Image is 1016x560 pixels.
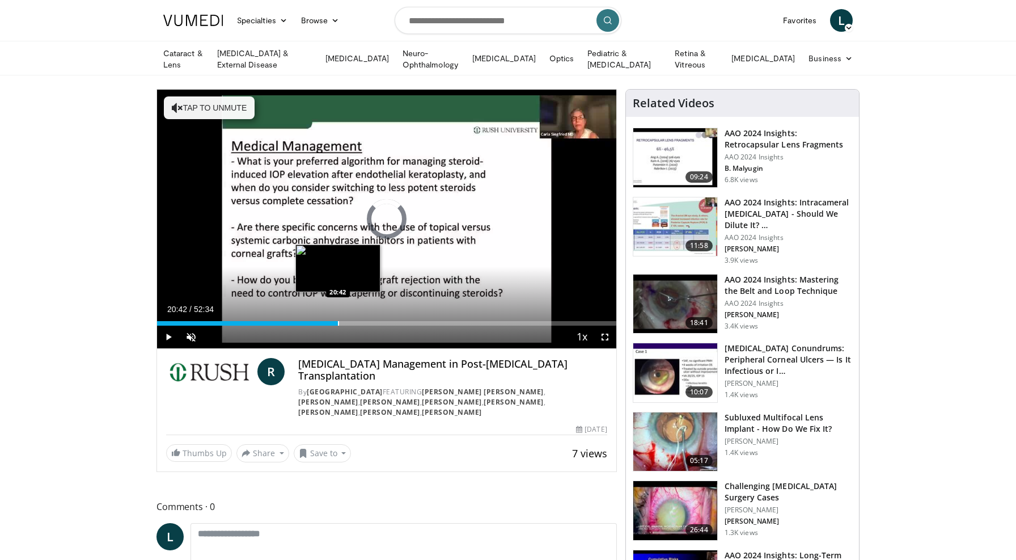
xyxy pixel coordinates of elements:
[725,390,758,399] p: 1.4K views
[633,343,717,402] img: 5ede7c1e-2637-46cb-a546-16fd546e0e1e.150x105_q85_crop-smart_upscale.jpg
[725,153,852,162] p: AAO 2024 Insights
[298,358,607,382] h4: [MEDICAL_DATA] Management in Post-[MEDICAL_DATA] Transplantation
[360,407,420,417] a: [PERSON_NAME]
[725,274,852,297] h3: AAO 2024 Insights: Mastering the Belt and Loop Technique
[257,358,285,385] a: R
[157,90,616,349] video-js: Video Player
[685,524,713,536] span: 26:44
[166,358,253,385] img: Rush University Medical Center
[633,412,717,471] img: 3fc25be6-574f-41c0-96b9-b0d00904b018.150x105_q85_crop-smart_upscale.jpg
[725,448,758,457] p: 1.4K views
[633,197,717,256] img: de733f49-b136-4bdc-9e00-4021288efeb7.150x105_q85_crop-smart_upscale.jpg
[294,444,352,462] button: Save to
[685,455,713,466] span: 05:17
[685,317,713,329] span: 18:41
[725,379,852,388] p: [PERSON_NAME]
[776,9,823,32] a: Favorites
[163,15,223,26] img: VuMedi Logo
[180,326,202,348] button: Unmute
[725,412,852,435] h3: Subluxed Multifocal Lens Implant - How Do We Fix It?
[725,164,852,173] p: B. Malyugin
[298,397,358,407] a: [PERSON_NAME]
[422,397,482,407] a: [PERSON_NAME]
[298,387,607,418] div: By FEATURING , , , , , , ,
[725,256,758,265] p: 3.9K views
[633,274,852,334] a: 18:41 AAO 2024 Insights: Mastering the Belt and Loop Technique AAO 2024 Insights [PERSON_NAME] 3....
[571,326,594,348] button: Playback Rate
[157,321,616,326] div: Progress Bar
[725,517,852,526] p: [PERSON_NAME]
[395,7,621,34] input: Search topics, interventions
[576,424,607,435] div: [DATE]
[725,310,852,319] p: [PERSON_NAME]
[633,481,852,541] a: 26:44 Challenging [MEDICAL_DATA] Surgery Cases [PERSON_NAME] [PERSON_NAME] 1.3K views
[156,523,184,550] a: L
[725,528,758,537] p: 1.3K views
[156,48,210,70] a: Cataract & Lens
[725,233,852,242] p: AAO 2024 Insights
[572,447,607,460] span: 7 views
[725,506,852,515] p: [PERSON_NAME]
[465,47,543,70] a: [MEDICAL_DATA]
[633,128,852,188] a: 09:24 AAO 2024 Insights: Retrocapsular Lens Fragments AAO 2024 Insights B. Malyugin 6.8K views
[396,48,465,70] a: Neuro-Ophthalmology
[633,128,717,187] img: 01f52a5c-6a53-4eb2-8a1d-dad0d168ea80.150x105_q85_crop-smart_upscale.jpg
[194,305,214,314] span: 52:34
[307,387,383,397] a: [GEOGRAPHIC_DATA]
[633,412,852,472] a: 05:17 Subluxed Multifocal Lens Implant - How Do We Fix It? [PERSON_NAME] 1.4K views
[725,343,852,377] h3: [MEDICAL_DATA] Conundrums: Peripheral Corneal Ulcers — Is It Infectious or I…
[236,444,289,462] button: Share
[543,47,581,70] a: Optics
[633,275,717,334] img: 22a3a3a3-03de-4b31-bd81-a17540334f4a.150x105_q85_crop-smart_upscale.jpg
[319,47,396,70] a: [MEDICAL_DATA]
[189,305,192,314] span: /
[725,197,852,231] h3: AAO 2024 Insights: Intracameral [MEDICAL_DATA] - Should We Dilute It? …
[685,171,713,183] span: 09:24
[633,481,717,540] img: 05a6f048-9eed-46a7-93e1-844e43fc910c.150x105_q85_crop-smart_upscale.jpg
[830,9,853,32] a: L
[167,305,187,314] span: 20:42
[633,343,852,403] a: 10:07 [MEDICAL_DATA] Conundrums: Peripheral Corneal Ulcers — Is It Infectious or I… [PERSON_NAME]...
[230,9,294,32] a: Specialties
[581,48,668,70] a: Pediatric & [MEDICAL_DATA]
[484,397,544,407] a: [PERSON_NAME]
[725,47,802,70] a: [MEDICAL_DATA]
[725,245,852,254] p: [PERSON_NAME]
[725,128,852,150] h3: AAO 2024 Insights: Retrocapsular Lens Fragments
[685,386,713,398] span: 10:07
[725,481,852,503] h3: Challenging [MEDICAL_DATA] Surgery Cases
[633,96,714,110] h4: Related Videos
[164,96,255,119] button: Tap to unmute
[298,407,358,417] a: [PERSON_NAME]
[210,48,319,70] a: [MEDICAL_DATA] & External Disease
[725,322,758,331] p: 3.4K views
[157,326,180,348] button: Play
[594,326,616,348] button: Fullscreen
[725,437,852,446] p: [PERSON_NAME]
[166,444,232,462] a: Thumbs Up
[685,240,713,251] span: 11:58
[668,48,725,70] a: Retina & Vitreous
[725,299,852,308] p: AAO 2024 Insights
[422,387,544,397] a: [PERSON_NAME] [PERSON_NAME]
[156,499,617,514] span: Comments 0
[360,397,420,407] a: [PERSON_NAME]
[422,407,482,417] a: [PERSON_NAME]
[725,175,758,184] p: 6.8K views
[295,245,380,292] img: image.jpeg
[294,9,346,32] a: Browse
[633,197,852,265] a: 11:58 AAO 2024 Insights: Intracameral [MEDICAL_DATA] - Should We Dilute It? … AAO 2024 Insights [...
[802,47,860,70] a: Business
